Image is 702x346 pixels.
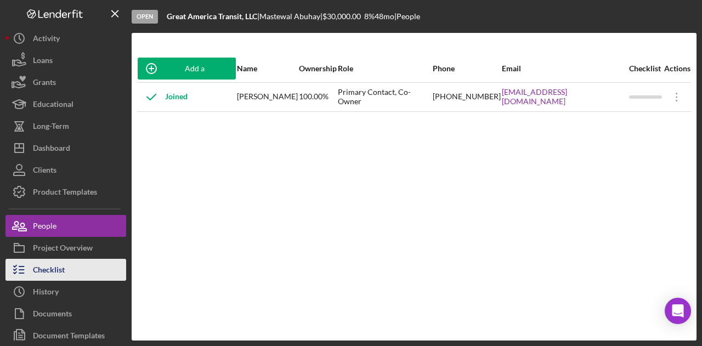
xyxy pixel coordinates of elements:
[5,215,126,237] button: People
[33,237,93,262] div: Project Overview
[364,12,375,21] div: 8 %
[433,83,501,111] div: [PHONE_NUMBER]
[33,303,72,327] div: Documents
[299,83,337,111] div: 100.00%
[33,49,53,74] div: Loans
[5,159,126,181] button: Clients
[33,27,60,52] div: Activity
[259,12,322,21] div: Mastewal Abuhay |
[394,12,420,21] div: | People
[132,10,158,24] div: Open
[299,64,337,73] div: Ownership
[33,93,73,118] div: Educational
[33,115,69,140] div: Long-Term
[5,259,126,281] button: Checklist
[138,58,236,80] button: Add a Participant
[5,115,126,137] button: Long-Term
[5,71,126,93] button: Grants
[338,64,432,73] div: Role
[33,215,56,240] div: People
[5,181,126,203] button: Product Templates
[502,64,628,73] div: Email
[33,159,56,184] div: Clients
[5,303,126,325] button: Documents
[33,71,56,96] div: Grants
[237,83,298,111] div: [PERSON_NAME]
[629,64,662,73] div: Checklist
[33,281,59,305] div: History
[5,237,126,259] button: Project Overview
[138,83,188,111] div: Joined
[167,12,259,21] div: |
[167,12,257,21] b: Great America Transit, LLC
[33,181,97,206] div: Product Templates
[5,137,126,159] button: Dashboard
[502,88,628,105] a: [EMAIL_ADDRESS][DOMAIN_NAME]
[33,259,65,283] div: Checklist
[322,12,364,21] div: $30,000.00
[5,27,126,49] button: Activity
[33,137,70,162] div: Dashboard
[165,58,225,80] div: Add a Participant
[5,281,126,303] button: History
[5,49,126,71] button: Loans
[338,83,432,111] div: Primary Contact, Co-Owner
[237,64,298,73] div: Name
[665,298,691,324] div: Open Intercom Messenger
[5,93,126,115] button: Educational
[375,12,394,21] div: 48 mo
[663,64,690,73] div: Actions
[433,64,501,73] div: Phone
